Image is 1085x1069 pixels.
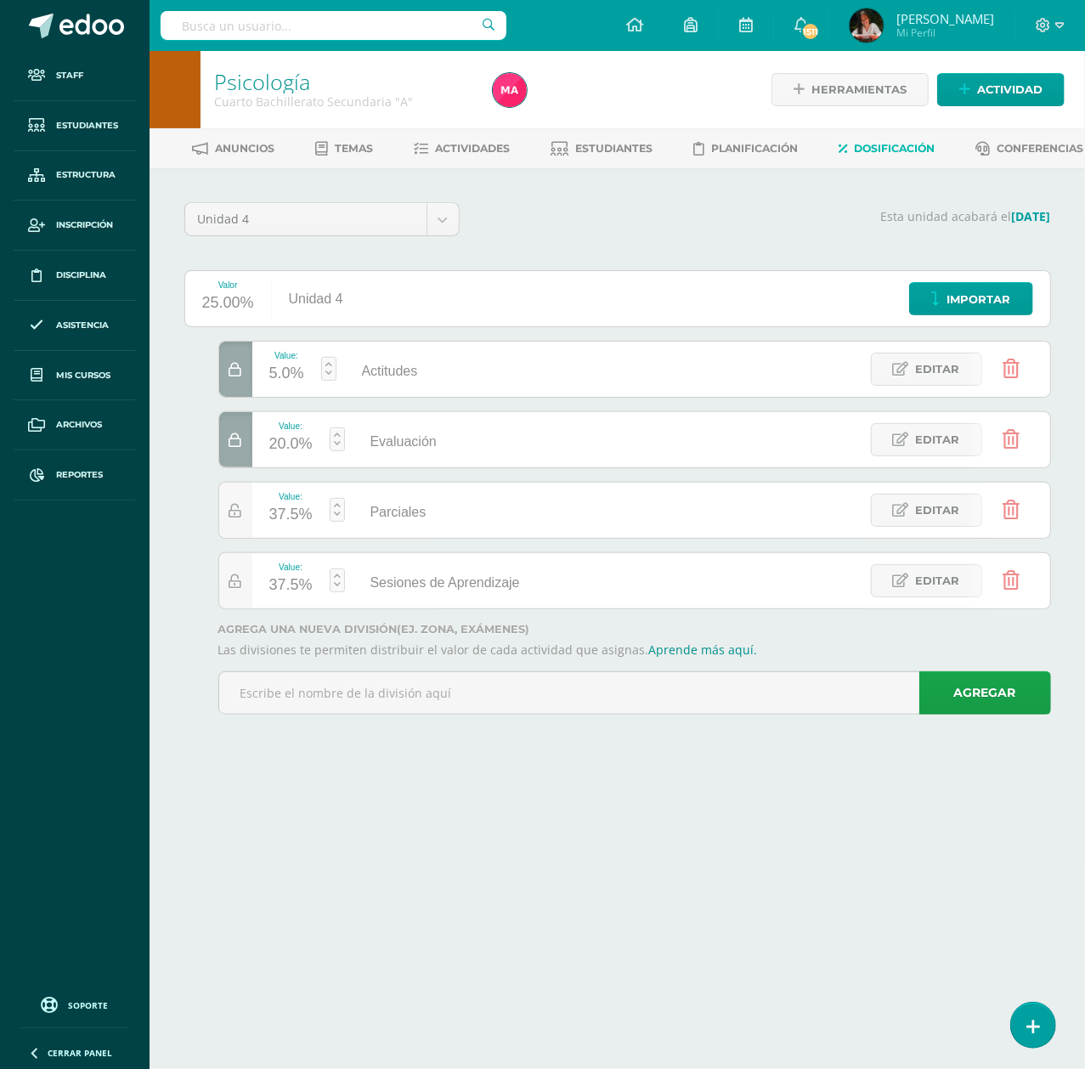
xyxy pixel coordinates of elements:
[414,135,510,162] a: Actividades
[370,434,437,449] span: Evaluación
[185,203,459,235] a: Unidad 4
[916,424,960,455] span: Editar
[711,142,798,155] span: Planificación
[56,269,106,282] span: Disciplina
[693,135,798,162] a: Planificación
[14,351,136,401] a: Mis cursos
[161,11,506,40] input: Busca un usuario...
[839,135,935,162] a: Dosificación
[56,119,118,133] span: Estudiantes
[272,271,360,326] div: Unidad 4
[977,74,1043,105] span: Actividad
[218,623,1051,636] label: Agrega una nueva división
[398,623,530,636] strong: (ej. Zona, Exámenes)
[269,421,313,431] div: Value:
[269,351,304,360] div: Value:
[192,135,274,162] a: Anuncios
[370,575,520,590] span: Sesiones de Aprendizaje
[56,468,103,482] span: Reportes
[214,67,310,96] a: Psicología
[269,501,313,529] div: 37.5%
[919,671,1051,715] a: Agregar
[269,492,313,501] div: Value:
[56,319,109,332] span: Asistencia
[362,364,418,378] span: Actitudes
[801,22,820,41] span: 1511
[219,672,1050,714] input: Escribe el nombre de la división aquí
[69,999,109,1011] span: Soporte
[315,135,373,162] a: Temas
[218,642,1051,658] p: Las divisiones te permiten distribuir el valor de cada actividad que asignas.
[850,8,884,42] img: 1768b921bb0131f632fd6560acaf36dd.png
[975,135,1083,162] a: Conferencias
[20,993,129,1015] a: Soporte
[435,142,510,155] span: Actividades
[269,563,313,572] div: Value:
[937,73,1065,106] a: Actividad
[269,572,313,599] div: 37.5%
[493,73,527,107] img: e1424e2d79dd695755660daaca2de6f7.png
[198,203,414,235] span: Unidad 4
[480,209,1051,224] p: Esta unidad acabará el
[14,101,136,151] a: Estudiantes
[202,280,254,290] div: Valor
[269,431,313,458] div: 20.0%
[56,418,102,432] span: Archivos
[335,142,373,155] span: Temas
[14,201,136,251] a: Inscripción
[896,25,994,40] span: Mi Perfil
[997,142,1083,155] span: Conferencias
[916,495,960,526] span: Editar
[575,142,653,155] span: Estudiantes
[14,301,136,351] a: Asistencia
[947,284,1011,315] span: Importar
[370,505,427,519] span: Parciales
[1012,208,1051,224] strong: [DATE]
[14,251,136,301] a: Disciplina
[771,73,929,106] a: Herramientas
[916,354,960,385] span: Editar
[649,642,758,658] a: Aprende más aquí.
[214,70,472,93] h1: Psicología
[916,565,960,597] span: Editar
[14,151,136,201] a: Estructura
[551,135,653,162] a: Estudiantes
[56,69,83,82] span: Staff
[14,51,136,101] a: Staff
[896,10,994,27] span: [PERSON_NAME]
[48,1047,112,1059] span: Cerrar panel
[56,218,113,232] span: Inscripción
[56,168,116,182] span: Estructura
[269,360,304,387] div: 5.0%
[14,450,136,501] a: Reportes
[14,400,136,450] a: Archivos
[909,282,1033,315] a: Importar
[854,142,935,155] span: Dosificación
[202,290,254,317] div: 25.00%
[811,74,907,105] span: Herramientas
[56,369,110,382] span: Mis cursos
[215,142,274,155] span: Anuncios
[214,93,472,110] div: Cuarto Bachillerato Secundaria 'A'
